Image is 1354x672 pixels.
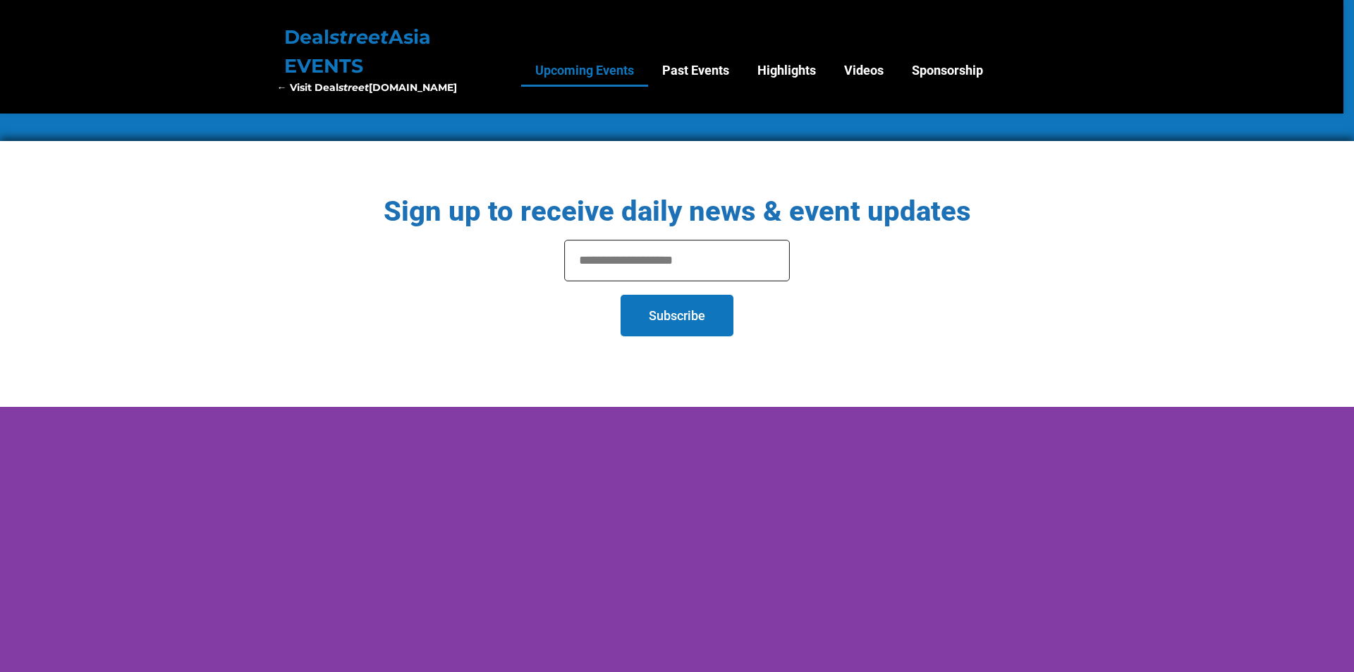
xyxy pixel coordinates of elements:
[284,25,431,78] strong: Deal Asia EVENTS
[648,310,706,322] span: Subscribe
[619,295,734,337] button: Subscribe
[338,81,369,94] em: street
[282,197,1072,226] h2: Sign up to receive daily news & event updates
[648,54,743,87] a: Past Events
[898,54,997,87] a: Sponsorship
[743,54,830,87] a: Highlights
[277,81,457,94] b: ← Visit Deal [DOMAIN_NAME]
[329,25,389,49] em: street
[284,25,431,78] a: DealstreetAsia EVENTS
[830,54,898,87] a: Videos
[521,54,648,87] a: Upcoming Events
[277,81,457,94] a: ← Visit Dealstreet[DOMAIN_NAME]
